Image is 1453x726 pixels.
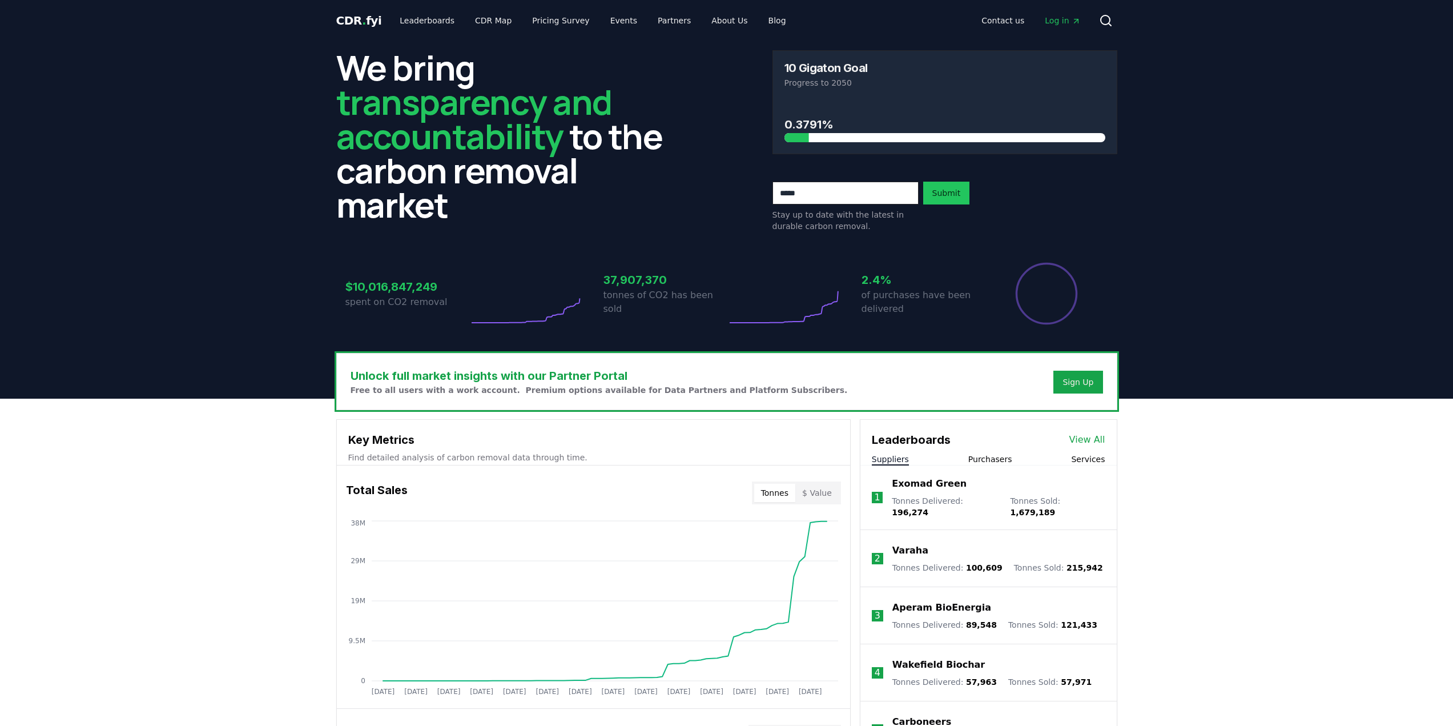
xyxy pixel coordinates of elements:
[754,484,795,502] button: Tonnes
[766,688,789,696] tspan: [DATE]
[345,278,469,295] h3: $10,016,847,249
[603,271,727,288] h3: 37,907,370
[649,10,700,31] a: Partners
[1008,676,1092,688] p: Tonnes Sold :
[391,10,795,31] nav: Main
[1061,620,1097,629] span: 121,433
[892,544,928,557] a: Varaha
[798,688,822,696] tspan: [DATE]
[348,452,839,463] p: Find detailed analysis of carbon removal data through time.
[784,77,1105,89] p: Progress to 2050
[470,688,493,696] tspan: [DATE]
[523,10,598,31] a: Pricing Survey
[351,597,365,605] tspan: 19M
[772,209,919,232] p: Stay up to date with the latest in durable carbon removal.
[348,637,365,645] tspan: 9.5M
[966,677,997,687] span: 57,963
[795,484,839,502] button: $ Value
[361,677,365,685] tspan: 0
[862,271,985,288] h3: 2.4%
[336,13,382,29] a: CDR.fyi
[875,609,880,623] p: 3
[569,688,592,696] tspan: [DATE]
[966,563,1003,572] span: 100,609
[351,384,848,396] p: Free to all users with a work account. Premium options available for Data Partners and Platform S...
[351,367,848,384] h3: Unlock full market insights with our Partner Portal
[362,14,366,27] span: .
[1069,433,1105,447] a: View All
[892,477,967,491] a: Exomad Green
[336,50,681,222] h2: We bring to the carbon removal market
[702,10,756,31] a: About Us
[700,688,723,696] tspan: [DATE]
[404,688,428,696] tspan: [DATE]
[351,557,365,565] tspan: 29M
[667,688,690,696] tspan: [DATE]
[536,688,559,696] tspan: [DATE]
[1053,371,1102,394] button: Sign Up
[872,431,951,448] h3: Leaderboards
[345,295,469,309] p: spent on CO2 removal
[634,688,658,696] tspan: [DATE]
[601,688,625,696] tspan: [DATE]
[603,288,727,316] p: tonnes of CO2 has been sold
[1036,10,1089,31] a: Log in
[732,688,756,696] tspan: [DATE]
[1071,454,1105,465] button: Services
[892,495,999,518] p: Tonnes Delivered :
[371,688,395,696] tspan: [DATE]
[1062,376,1093,388] a: Sign Up
[875,666,880,680] p: 4
[1008,619,1097,631] p: Tonnes Sold :
[892,676,997,688] p: Tonnes Delivered :
[892,601,991,615] a: Aperam BioEnergia
[1015,262,1078,326] div: Percentage of sales delivered
[351,519,365,527] tspan: 38M
[502,688,526,696] tspan: [DATE]
[874,491,880,504] p: 1
[336,14,382,27] span: CDR fyi
[892,619,997,631] p: Tonnes Delivered :
[972,10,1089,31] nav: Main
[348,431,839,448] h3: Key Metrics
[759,10,795,31] a: Blog
[601,10,646,31] a: Events
[862,288,985,316] p: of purchases have been delivered
[1066,563,1103,572] span: 215,942
[1045,15,1080,26] span: Log in
[784,62,868,74] h3: 10 Gigaton Goal
[437,688,460,696] tspan: [DATE]
[784,116,1105,133] h3: 0.3791%
[1014,562,1103,573] p: Tonnes Sold :
[972,10,1033,31] a: Contact us
[1061,677,1092,687] span: 57,971
[346,482,408,504] h3: Total Sales
[391,10,464,31] a: Leaderboards
[892,658,985,672] a: Wakefield Biochar
[892,562,1003,573] p: Tonnes Delivered :
[966,620,997,629] span: 89,548
[875,552,880,565] p: 2
[1010,508,1055,517] span: 1,679,189
[336,78,612,159] span: transparency and accountability
[1010,495,1105,518] p: Tonnes Sold :
[923,182,970,204] button: Submit
[466,10,521,31] a: CDR Map
[968,454,1012,465] button: Purchasers
[892,508,928,517] span: 196,274
[872,454,909,465] button: Suppliers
